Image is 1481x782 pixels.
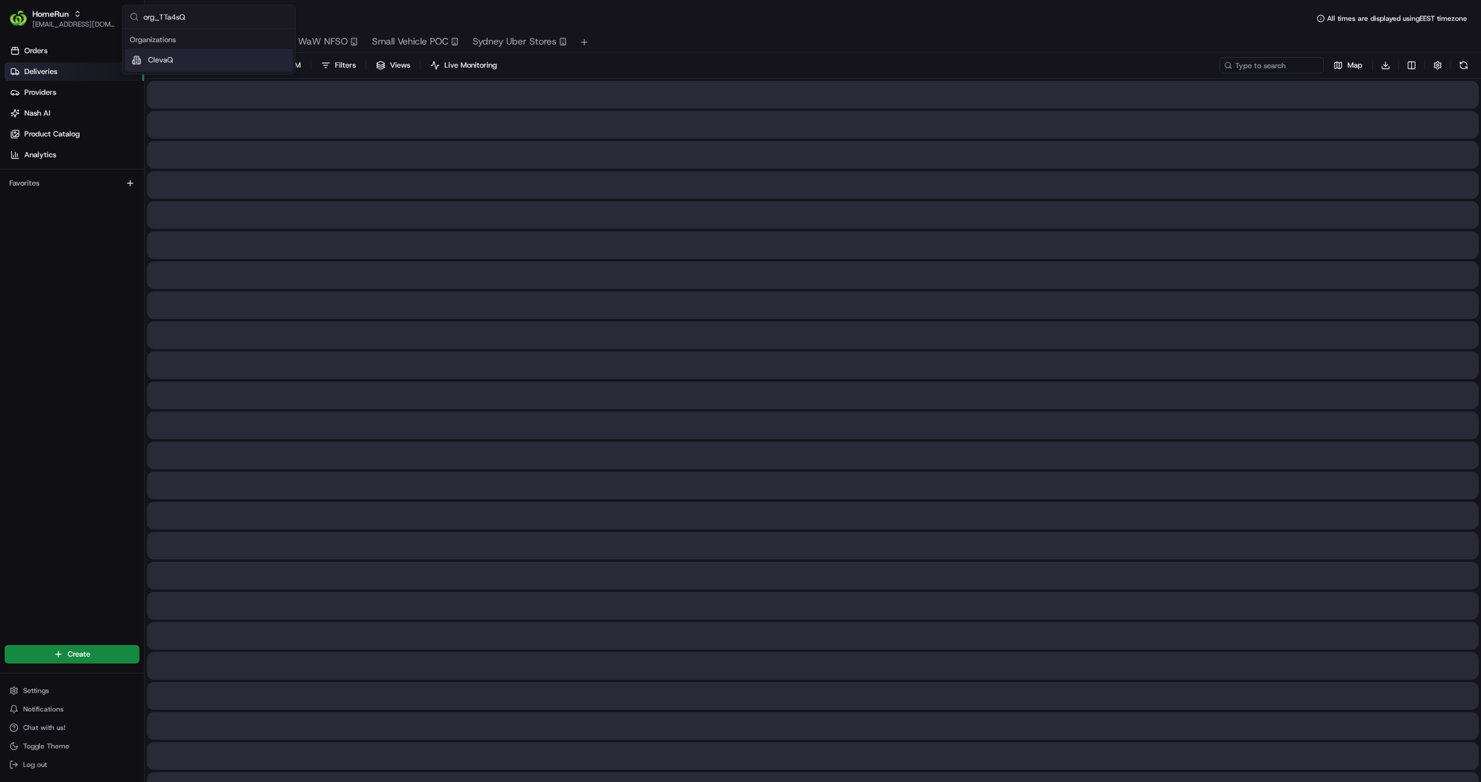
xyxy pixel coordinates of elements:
[148,55,173,65] span: ClevaQ
[335,60,356,71] span: Filters
[371,57,415,73] button: Views
[5,62,144,81] a: Deliveries
[12,12,35,35] img: Nash
[24,46,47,56] span: Orders
[9,9,28,28] img: HomeRun
[1328,57,1368,73] button: Map
[1327,14,1467,23] span: All times are displayed using EEST timezone
[372,35,448,49] span: Small Vehicle POC
[23,742,69,751] span: Toggle Theme
[93,163,190,184] a: 💻API Documentation
[125,31,293,49] div: Organizations
[425,57,502,73] button: Live Monitoring
[23,723,65,732] span: Chat with us!
[444,60,497,71] span: Live Monitoring
[5,104,144,123] a: Nash AI
[12,110,32,131] img: 1736555255976-a54dd68f-1ca7-489b-9aae-adbdc363a1c4
[23,760,47,769] span: Log out
[30,75,191,87] input: Clear
[5,5,120,32] button: HomeRunHomeRun[EMAIL_ADDRESS][DOMAIN_NAME]
[5,83,144,102] a: Providers
[32,20,115,29] button: [EMAIL_ADDRESS][DOMAIN_NAME]
[39,110,190,122] div: Start new chat
[1347,60,1362,71] span: Map
[5,701,139,717] button: Notifications
[12,46,211,65] p: Welcome 👋
[197,114,211,128] button: Start new chat
[23,168,89,179] span: Knowledge Base
[5,683,139,699] button: Settings
[68,649,90,659] span: Create
[5,125,144,143] a: Product Catalog
[5,720,139,736] button: Chat with us!
[115,196,140,205] span: Pylon
[23,705,64,714] span: Notifications
[5,174,139,192] div: Favorites
[143,5,288,28] input: Search...
[24,150,56,160] span: Analytics
[32,8,69,20] button: HomeRun
[5,738,139,754] button: Toggle Theme
[123,29,295,74] div: Suggestions
[298,35,348,49] span: WaW NFSO
[24,129,80,139] span: Product Catalog
[109,168,186,179] span: API Documentation
[316,57,361,73] button: Filters
[5,645,139,664] button: Create
[5,146,144,164] a: Analytics
[23,686,49,695] span: Settings
[473,35,557,49] span: Sydney Uber Stores
[24,108,50,118] span: Nash AI
[82,195,140,205] a: Powered byPylon
[390,60,410,71] span: Views
[5,42,144,60] a: Orders
[1220,57,1324,73] input: Type to search
[24,66,57,77] span: Deliveries
[12,169,21,178] div: 📗
[98,169,107,178] div: 💻
[7,163,93,184] a: 📗Knowledge Base
[24,87,56,98] span: Providers
[39,122,146,131] div: We're available if you need us!
[5,757,139,773] button: Log out
[1456,57,1472,73] button: Refresh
